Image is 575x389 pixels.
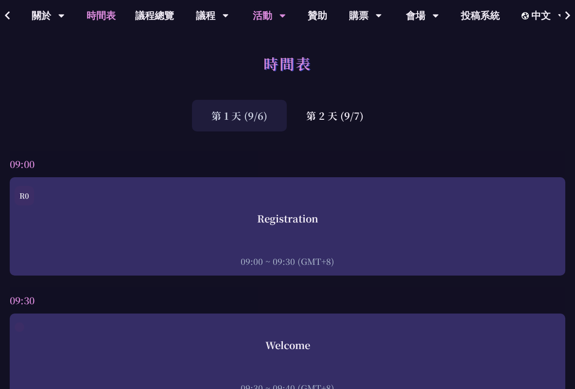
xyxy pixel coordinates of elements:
[287,100,383,131] div: 第 2 天 (9/7)
[522,12,531,19] img: Locale Icon
[10,287,565,314] div: 09:30
[15,255,560,267] div: 09:00 ~ 09:30 (GMT+8)
[15,186,34,205] div: R0
[10,151,565,177] div: 09:00
[263,49,312,78] h1: 時間表
[192,100,287,131] div: 第 1 天 (9/6)
[15,338,560,352] div: Welcome
[15,211,560,226] div: Registration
